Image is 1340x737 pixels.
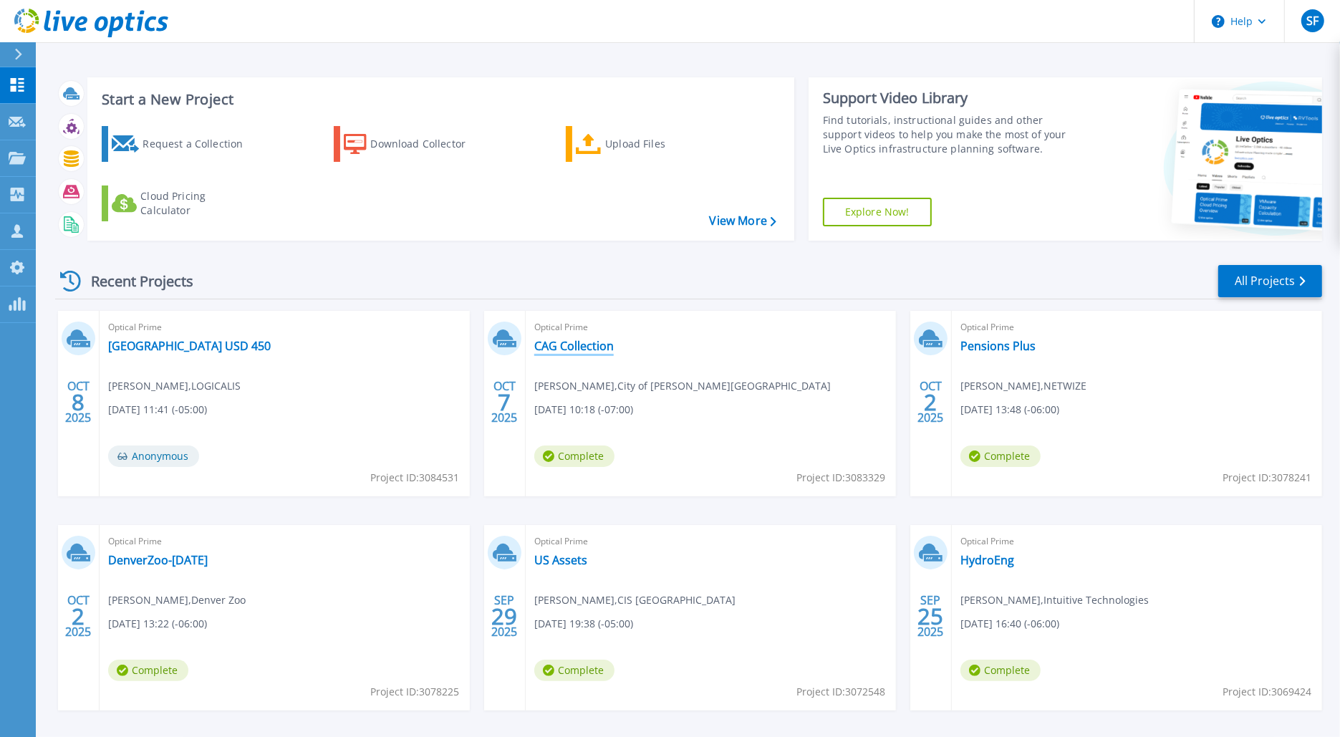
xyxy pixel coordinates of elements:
[960,319,1314,335] span: Optical Prime
[143,130,257,158] div: Request a Collection
[710,214,776,228] a: View More
[370,684,459,700] span: Project ID: 3078225
[534,553,587,567] a: US Assets
[534,660,614,681] span: Complete
[498,396,511,408] span: 7
[102,126,261,162] a: Request a Collection
[334,126,493,162] a: Download Collector
[370,470,459,486] span: Project ID: 3084531
[72,610,85,622] span: 2
[64,590,92,642] div: OCT 2025
[566,126,726,162] a: Upload Files
[960,339,1036,353] a: Pensions Plus
[491,610,517,622] span: 29
[1223,684,1311,700] span: Project ID: 3069424
[917,590,944,642] div: SEP 2025
[64,376,92,428] div: OCT 2025
[108,660,188,681] span: Complete
[917,376,944,428] div: OCT 2025
[108,319,461,335] span: Optical Prime
[108,534,461,549] span: Optical Prime
[960,616,1059,632] span: [DATE] 16:40 (-06:00)
[72,396,85,408] span: 8
[960,402,1059,418] span: [DATE] 13:48 (-06:00)
[960,445,1041,467] span: Complete
[108,339,271,353] a: [GEOGRAPHIC_DATA] USD 450
[108,445,199,467] span: Anonymous
[534,402,633,418] span: [DATE] 10:18 (-07:00)
[55,264,213,299] div: Recent Projects
[917,610,943,622] span: 25
[1218,265,1322,297] a: All Projects
[108,616,207,632] span: [DATE] 13:22 (-06:00)
[605,130,720,158] div: Upload Files
[960,534,1314,549] span: Optical Prime
[534,339,614,353] a: CAG Collection
[823,198,932,226] a: Explore Now!
[960,660,1041,681] span: Complete
[823,89,1084,107] div: Support Video Library
[796,684,885,700] span: Project ID: 3072548
[102,92,776,107] h3: Start a New Project
[960,378,1086,394] span: [PERSON_NAME] , NETWIZE
[534,378,831,394] span: [PERSON_NAME] , City of [PERSON_NAME][GEOGRAPHIC_DATA]
[102,186,261,221] a: Cloud Pricing Calculator
[534,445,614,467] span: Complete
[108,553,208,567] a: DenverZoo-[DATE]
[1223,470,1311,486] span: Project ID: 3078241
[140,189,255,218] div: Cloud Pricing Calculator
[823,113,1084,156] div: Find tutorials, instructional guides and other support videos to help you make the most of your L...
[534,616,633,632] span: [DATE] 19:38 (-05:00)
[960,553,1014,567] a: HydroEng
[534,592,736,608] span: [PERSON_NAME] , CIS [GEOGRAPHIC_DATA]
[924,396,937,408] span: 2
[371,130,486,158] div: Download Collector
[491,590,518,642] div: SEP 2025
[1306,15,1319,27] span: SF
[108,402,207,418] span: [DATE] 11:41 (-05:00)
[796,470,885,486] span: Project ID: 3083329
[108,378,241,394] span: [PERSON_NAME] , LOGICALIS
[491,376,518,428] div: OCT 2025
[960,592,1149,608] span: [PERSON_NAME] , Intuitive Technologies
[534,534,887,549] span: Optical Prime
[534,319,887,335] span: Optical Prime
[108,592,246,608] span: [PERSON_NAME] , Denver Zoo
